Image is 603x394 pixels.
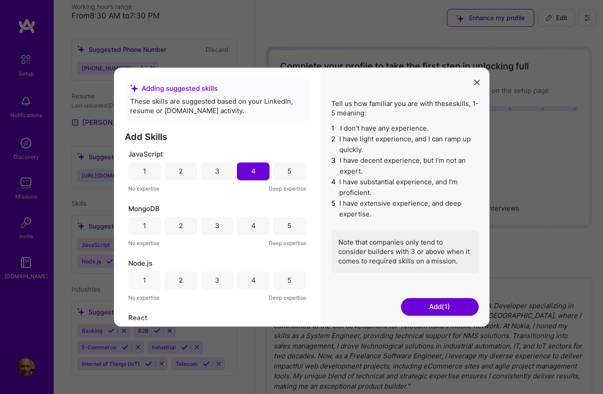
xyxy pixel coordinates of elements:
div: Tell us how familiar you are with these skills , 1-5 meaning: [331,99,479,273]
span: MongoDB [128,204,160,213]
div: 5 [287,221,291,230]
button: Add(1) [401,298,479,316]
div: 4 [251,275,256,285]
div: 4 [251,166,256,176]
span: Deep expertise [269,293,306,302]
div: Adding suggested skills [130,84,304,93]
div: 1 [143,166,146,176]
li: I have decent experience, but I'm not an expert. [331,155,479,177]
span: No expertise [128,293,160,302]
div: 2 [179,221,183,230]
span: 4 [331,177,336,198]
span: No expertise [128,238,160,248]
div: 1 [143,275,146,285]
div: 3 [215,166,219,176]
div: 5 [287,166,291,176]
span: JavaScript [128,149,163,159]
h3: Add Skills [125,131,310,142]
span: 3 [331,155,336,177]
li: I don't have any experience. [331,123,479,134]
span: Deep expertise [269,238,306,248]
span: Deep expertise [269,184,306,193]
li: I have light experience, and I can ramp up quickly. [331,134,479,155]
span: React [128,313,148,322]
div: Note that companies only tend to consider builders with 3 or above when it comes to required skil... [331,230,479,273]
i: icon Close [474,80,480,85]
div: 1 [143,221,146,230]
div: 2 [179,275,183,285]
i: icon SuggestedTeams [130,84,138,92]
span: No expertise [128,184,160,193]
li: I have extensive experience, and deep expertise. [331,198,479,220]
div: 3 [215,275,219,285]
span: Node.js [128,258,152,268]
li: I have substantial experience, and I’m proficient. [331,177,479,198]
div: 4 [251,221,256,230]
div: These skills are suggested based on your LinkedIn, resume or [DOMAIN_NAME] activity. [130,97,304,115]
div: 5 [287,275,291,285]
div: 2 [179,166,183,176]
span: 2 [331,134,336,155]
div: modal [114,68,489,326]
span: 5 [331,198,336,220]
div: 3 [215,221,219,230]
span: 1 [331,123,337,134]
